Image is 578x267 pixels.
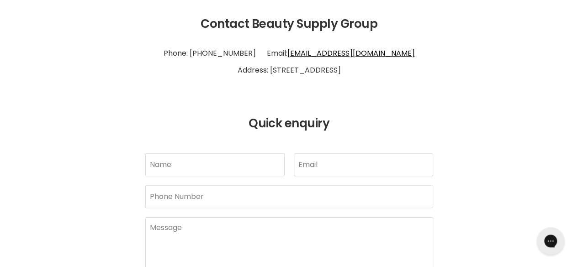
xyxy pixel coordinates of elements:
iframe: Gorgias live chat messenger [532,224,569,258]
a: [EMAIL_ADDRESS][DOMAIN_NAME] [287,48,415,58]
h2: Contact Beauty Supply Group [11,17,567,31]
p: Phone: [PHONE_NUMBER] Email: Address: [STREET_ADDRESS] [11,41,567,83]
h2: Quick enquiry [11,117,567,131]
